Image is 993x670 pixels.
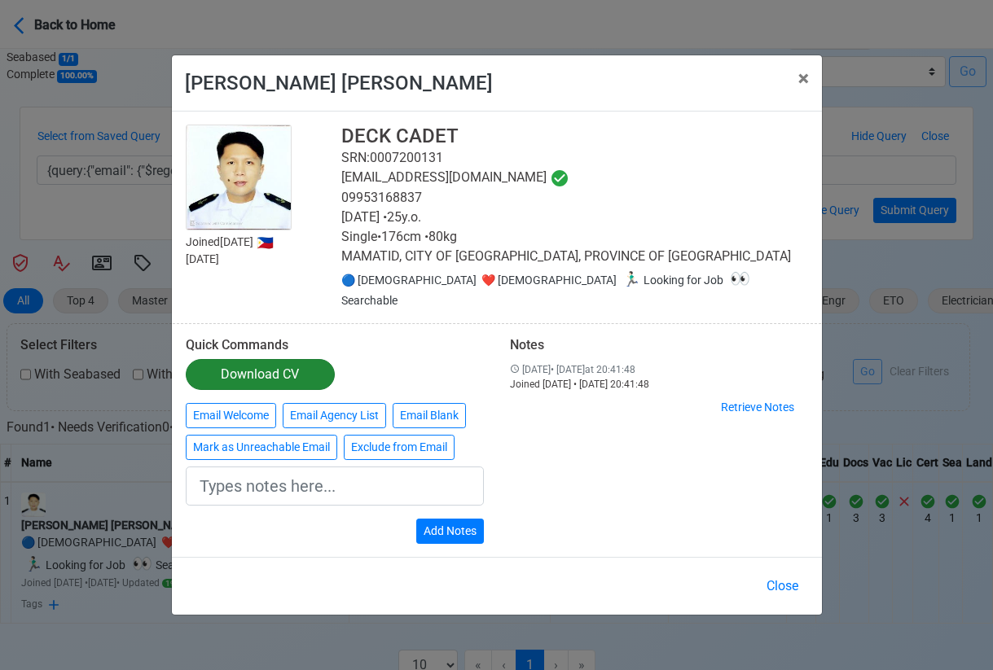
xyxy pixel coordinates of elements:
[341,168,808,188] p: [EMAIL_ADDRESS][DOMAIN_NAME]
[341,208,808,227] p: [DATE] • 25 y.o.
[619,274,723,287] span: Looking for Job
[186,403,276,428] button: Email Welcome
[510,377,808,392] div: Joined [DATE] • [DATE] 20:41:48
[341,274,754,307] span: Searchable
[221,365,299,384] div: Download CV
[730,269,750,288] span: 👀
[341,125,808,148] h4: DECK CADET
[341,247,808,266] p: MAMATID, CITY OF [GEOGRAPHIC_DATA], PROVINCE OF [GEOGRAPHIC_DATA]
[510,362,808,377] div: [DATE] • [DATE] at 20:41:48
[714,395,802,420] button: Retrieve Notes
[510,337,808,353] h6: Notes
[416,519,484,544] button: Add Notes
[186,251,341,268] p: [DATE]
[186,359,335,390] a: Download CV
[257,236,274,250] span: 🇵🇭
[186,337,484,353] h6: Quick Commands
[393,403,466,428] button: Email Blank
[341,188,808,208] p: 09953168837
[283,403,386,428] button: Email Agency List
[344,435,455,460] button: Exclude from Email
[341,274,754,307] span: gender
[798,67,809,90] span: ×
[185,72,493,94] span: [PERSON_NAME] [PERSON_NAME]
[622,270,640,287] span: 🏃🏻‍♂️
[186,435,337,460] button: Mark as Unreachable Email
[756,571,809,602] button: Close
[341,227,808,247] p: Single • 176 cm • 80 kg
[341,148,808,168] p: SRN: 0007200131
[186,466,484,506] input: Types notes here...
[186,234,341,251] p: Joined [DATE]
